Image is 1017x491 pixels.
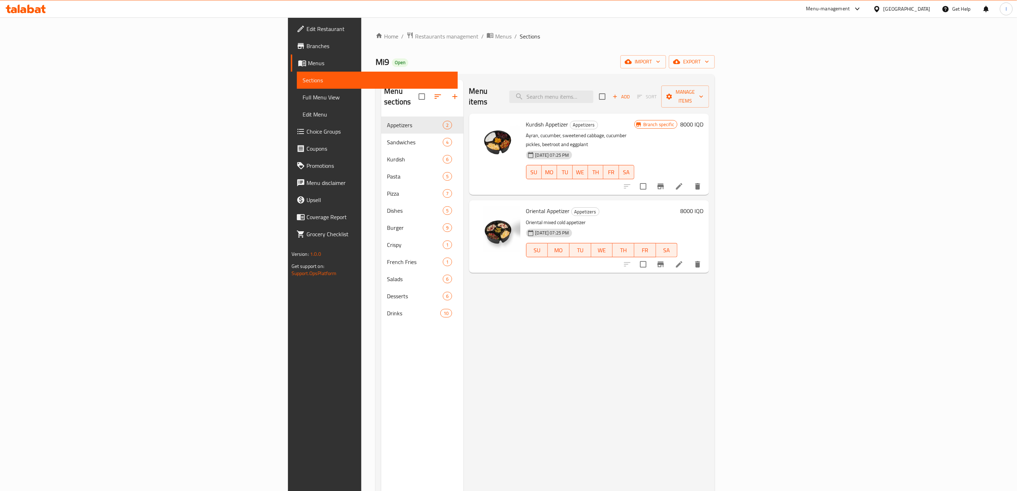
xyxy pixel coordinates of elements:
[495,32,512,41] span: Menus
[381,288,463,305] div: Desserts6
[443,224,451,231] span: 9
[429,88,446,105] span: Sort sections
[595,89,610,104] span: Select section
[306,127,452,136] span: Choice Groups
[509,91,593,103] input: search
[572,245,588,255] span: TU
[414,89,429,104] span: Select all sections
[308,59,452,67] span: Menus
[291,123,458,140] a: Choice Groups
[526,243,548,257] button: SU
[613,243,634,257] button: TH
[615,245,631,255] span: TH
[806,5,850,13] div: Menu-management
[443,156,451,163] span: 6
[387,292,443,300] span: Desserts
[306,144,452,153] span: Coupons
[661,86,709,108] button: Manage items
[619,165,634,179] button: SA
[667,88,703,105] span: Manage items
[620,55,666,68] button: import
[514,32,517,41] li: /
[306,42,452,50] span: Branches
[381,253,463,270] div: French Fries1
[652,256,669,273] button: Branch-specific-item
[387,309,440,317] span: Drinks
[443,121,452,129] div: items
[591,243,613,257] button: WE
[443,293,451,300] span: 6
[443,138,452,146] div: items
[446,88,463,105] button: Add section
[520,32,540,41] span: Sections
[306,230,452,238] span: Grocery Checklist
[443,207,451,214] span: 5
[548,243,570,257] button: MO
[381,151,463,168] div: Kurdish6
[545,167,554,177] span: MO
[443,122,451,129] span: 2
[542,165,557,179] button: MO
[526,218,678,227] p: Oriental mixed cold appetizer
[443,189,452,198] div: items
[387,258,443,266] span: French Fries
[381,185,463,202] div: Pizza7
[1006,5,1007,13] span: l
[387,223,443,232] span: Burger
[636,257,651,272] span: Select to update
[387,241,443,249] div: Crispy
[440,309,452,317] div: items
[292,262,324,271] span: Get support on:
[306,213,452,221] span: Coverage Report
[557,165,572,179] button: TU
[680,206,703,216] h6: 8000 IQD
[387,138,443,146] span: Sandwiches
[297,89,458,106] a: Full Menu View
[443,258,452,266] div: items
[656,243,678,257] button: SA
[669,55,715,68] button: export
[387,172,443,181] span: Pasta
[652,178,669,195] button: Branch-specific-item
[443,241,452,249] div: items
[291,226,458,243] a: Grocery Checklist
[387,189,443,198] div: Pizza
[381,117,463,134] div: Appetizers2
[376,32,715,41] nav: breadcrumb
[884,5,930,13] div: [GEOGRAPHIC_DATA]
[571,207,599,216] div: Appetizers
[297,106,458,123] a: Edit Menu
[381,134,463,151] div: Sandwiches4
[570,121,598,129] span: Appetizers
[387,155,443,164] span: Kurdish
[443,173,451,180] span: 5
[443,259,451,265] span: 1
[640,121,677,128] span: Branch specific
[469,86,501,107] h2: Menu items
[381,202,463,219] div: Dishes5
[291,157,458,174] a: Promotions
[594,245,610,255] span: WE
[675,260,683,269] a: Edit menu item
[526,131,634,149] p: Ayran, cucumber, sweetened cabbage, cucumber pickles, beetroot and eggplant
[381,305,463,322] div: Drinks10
[291,20,458,37] a: Edit Restaurant
[387,206,443,215] span: Dishes
[291,191,458,208] a: Upsell
[306,161,452,170] span: Promotions
[292,269,337,278] a: Support.OpsPlatform
[622,167,631,177] span: SA
[443,139,451,146] span: 4
[387,275,443,283] span: Salads
[387,121,443,129] span: Appetizers
[443,292,452,300] div: items
[529,245,545,255] span: SU
[526,165,542,179] button: SU
[381,168,463,185] div: Pasta5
